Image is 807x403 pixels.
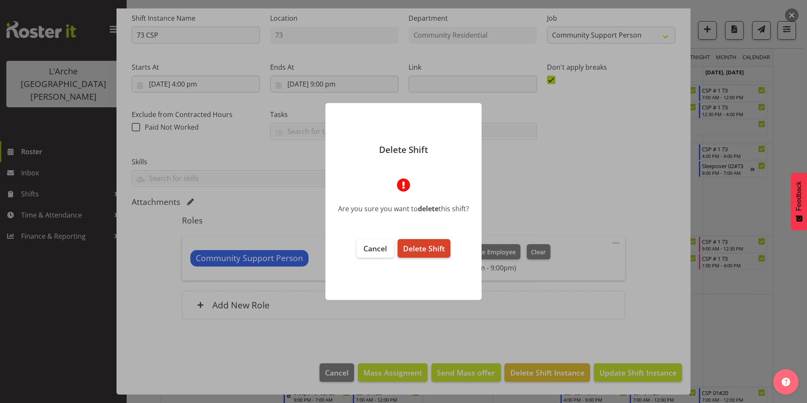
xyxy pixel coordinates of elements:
button: Cancel [357,239,394,258]
span: Cancel [363,243,387,253]
img: help-xxl-2.png [782,378,790,386]
button: Feedback - Show survey [791,173,807,230]
button: Delete Shift [398,239,450,258]
span: Delete Shift [403,243,445,253]
b: delete [418,204,439,213]
span: Feedback [795,181,803,211]
div: Are you sure you want to this shift? [338,204,469,214]
p: Delete Shift [334,145,473,154]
